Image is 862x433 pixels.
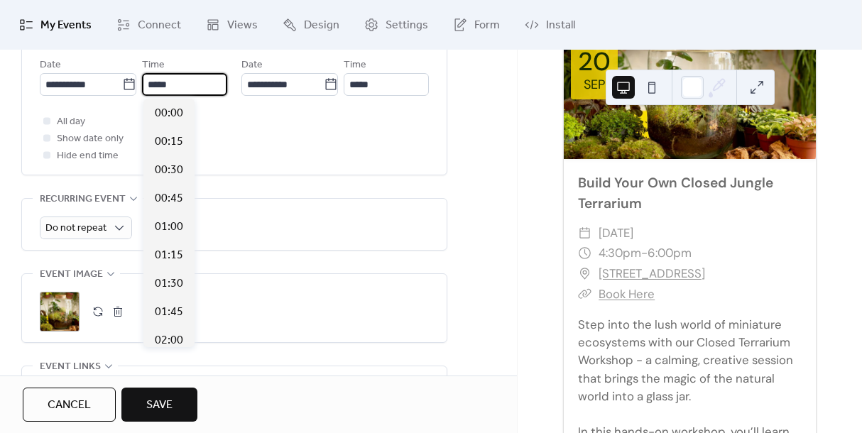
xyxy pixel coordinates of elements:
a: Install [514,6,586,44]
div: ​ [578,284,591,305]
div: Start date [40,37,89,54]
button: Save [121,388,197,422]
span: 4:30pm [599,243,641,263]
div: End date [241,37,286,54]
div: Sep [584,78,605,91]
span: 00:15 [155,133,183,150]
span: 01:30 [155,275,183,292]
span: Show date only [57,131,124,148]
span: 01:00 [155,219,183,236]
span: Do not repeat [45,219,107,238]
span: Recurring event [40,191,126,208]
span: All day [57,114,85,131]
span: 02:00 [155,332,183,349]
span: Time [142,57,165,74]
a: Book Here [599,286,655,302]
span: Views [227,17,258,34]
span: Hide end time [57,148,119,165]
span: Save [146,397,173,414]
span: Cancel [48,397,91,414]
button: Cancel [23,388,116,422]
span: Connect [138,17,181,34]
span: Event image [40,266,103,283]
span: Install [546,17,575,34]
span: 00:00 [155,105,183,122]
span: 01:15 [155,247,183,264]
span: Date [241,57,263,74]
span: Event links [40,358,101,376]
a: Views [195,6,268,44]
div: ​ [578,223,591,243]
a: Build Your Own Closed Jungle Terrarium [578,174,773,212]
div: 20 [578,49,611,75]
span: [DATE] [599,223,633,243]
span: My Events [40,17,92,34]
span: Date [40,57,61,74]
span: 01:45 [155,304,183,321]
span: Settings [386,17,428,34]
div: ​ [578,243,591,263]
a: Form [442,6,511,44]
a: Settings [354,6,439,44]
a: [STREET_ADDRESS] [599,263,705,284]
div: ; [40,292,80,331]
span: Form [474,17,500,34]
span: Design [304,17,339,34]
a: My Events [9,6,102,44]
span: - [641,243,648,263]
span: 6:00pm [648,243,692,263]
a: Connect [106,6,192,44]
div: ​ [578,263,591,284]
span: 00:30 [155,162,183,179]
a: Design [272,6,350,44]
span: Time [344,57,366,74]
span: 00:45 [155,190,183,207]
